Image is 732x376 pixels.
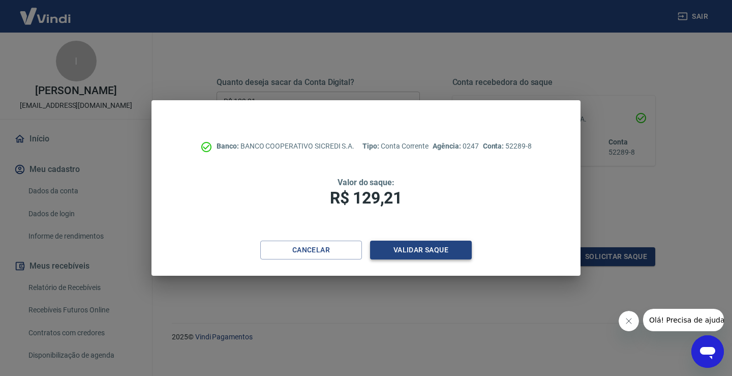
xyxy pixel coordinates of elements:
[370,241,472,259] button: Validar saque
[619,311,639,331] iframe: Fechar mensagem
[6,7,85,15] span: Olá! Precisa de ajuda?
[260,241,362,259] button: Cancelar
[330,188,402,208] span: R$ 129,21
[691,335,724,368] iframe: Botão para abrir a janela de mensagens
[483,141,532,152] p: 52289-8
[433,142,463,150] span: Agência:
[643,309,724,331] iframe: Mensagem da empresa
[217,141,354,152] p: BANCO COOPERATIVO SICREDI S.A.
[217,142,240,150] span: Banco:
[338,178,394,187] span: Valor do saque:
[362,142,381,150] span: Tipo:
[362,141,429,152] p: Conta Corrente
[433,141,478,152] p: 0247
[483,142,506,150] span: Conta:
